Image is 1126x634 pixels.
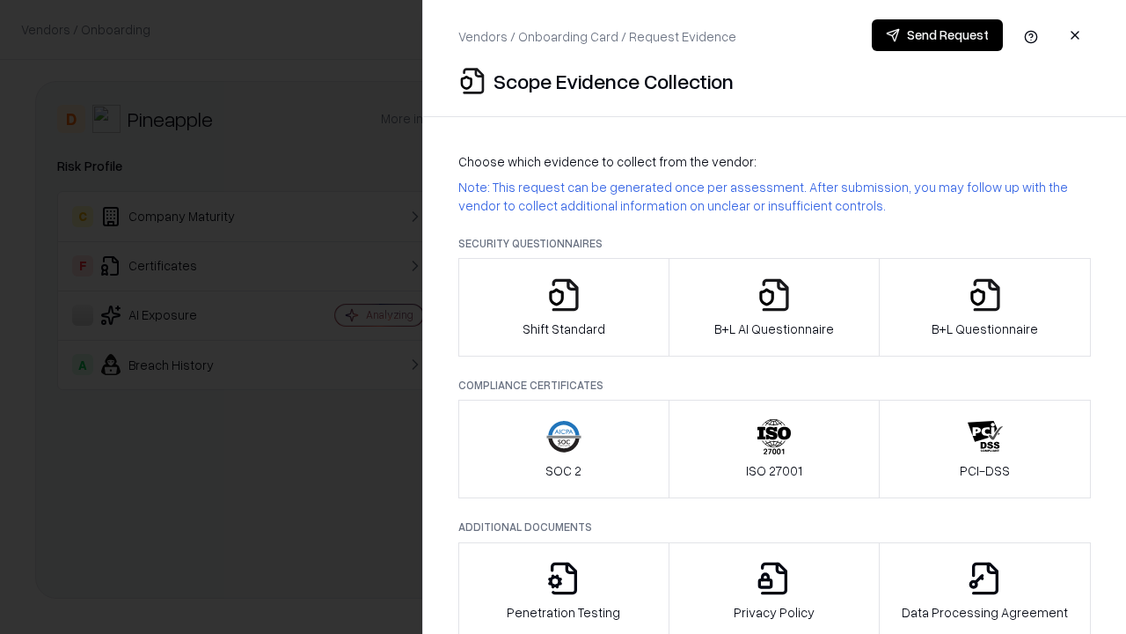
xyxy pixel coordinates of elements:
button: PCI-DSS [879,400,1091,498]
p: Choose which evidence to collect from the vendor: [458,152,1091,171]
p: SOC 2 [545,461,581,480]
p: Penetration Testing [507,603,620,622]
p: PCI-DSS [960,461,1010,480]
button: SOC 2 [458,400,669,498]
p: Security Questionnaires [458,236,1091,251]
p: Compliance Certificates [458,378,1091,393]
p: ISO 27001 [746,461,802,480]
p: B+L Questionnaire [932,320,1038,338]
button: Shift Standard [458,258,669,357]
button: B+L AI Questionnaire [669,258,881,357]
p: Vendors / Onboarding Card / Request Evidence [458,27,736,46]
p: Shift Standard [523,320,605,338]
button: ISO 27001 [669,400,881,498]
p: Note: This request can be generated once per assessment. After submission, you may follow up with... [458,178,1091,215]
p: B+L AI Questionnaire [714,320,834,338]
p: Data Processing Agreement [902,603,1068,622]
button: B+L Questionnaire [879,258,1091,357]
button: Send Request [872,19,1003,51]
p: Additional Documents [458,520,1091,534]
p: Scope Evidence Collection [494,67,734,95]
p: Privacy Policy [734,603,815,622]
